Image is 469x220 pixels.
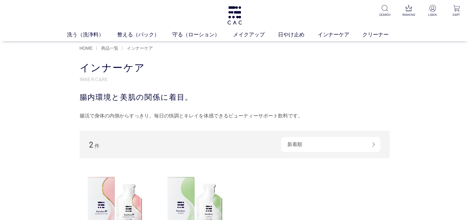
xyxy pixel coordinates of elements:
[80,76,390,82] p: INNER CARE
[281,137,380,152] div: 新着順
[126,46,153,51] a: インナーケア
[117,31,173,39] a: 整える（パック）
[377,5,392,17] a: SEARCH
[67,31,117,39] a: 洗う（洗浄料）
[233,31,278,39] a: メイクアップ
[89,140,93,149] span: 2
[227,6,243,25] img: logo
[401,12,416,17] p: RANKING
[172,31,233,39] a: 守る（ローション）
[377,12,392,17] p: SEARCH
[449,5,464,17] a: CART
[121,45,154,51] li: 〉
[401,5,416,17] a: RANKING
[80,46,93,51] a: HOME
[278,31,318,39] a: 日やけ止め
[95,143,100,149] span: 件
[318,31,363,39] a: インナーケア
[127,46,153,51] span: インナーケア
[80,92,390,103] div: 腸内環境と美肌の関係に着目。
[449,12,464,17] p: CART
[425,5,440,17] a: LOGIN
[100,46,118,51] a: 商品一覧
[80,61,390,75] h1: インナーケア
[362,31,402,39] a: クリーナー
[425,12,440,17] p: LOGIN
[95,45,120,51] li: 〉
[80,111,390,121] div: 腸活で身体の内側からすっきり。毎日の快調とキレイを体感できるビューティーサポート飲料です。
[101,46,118,51] span: 商品一覧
